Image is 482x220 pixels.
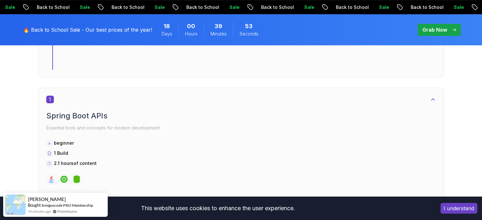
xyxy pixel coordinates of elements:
img: spring-data-jpa logo [73,175,80,183]
p: Grab Now [422,26,447,34]
p: Back to School [32,4,75,10]
span: Bought [28,203,41,208]
a: ProveSource [57,209,77,214]
span: Days [162,31,172,37]
a: Amigoscode PRO Membership [42,203,93,208]
p: Back to School [181,4,224,10]
button: Accept cookies [440,203,477,214]
span: 1 [46,96,54,103]
span: 14 minutes ago [28,209,51,214]
span: 53 Seconds [245,22,253,31]
span: Seconds [240,31,258,37]
p: Sale [224,4,245,10]
span: 1 Build [54,150,68,156]
h2: Spring Boot APIs [46,111,436,121]
p: Essential tools and concepts for modern development [46,123,436,132]
img: java logo [48,175,55,183]
span: Hours [185,31,197,37]
p: 2.1 hours of content [54,160,97,167]
img: provesource social proof notification image [5,194,26,215]
p: Back to School [256,4,299,10]
p: Sale [374,4,394,10]
p: Sale [299,4,319,10]
span: 18 Days [164,22,170,31]
p: Sale [449,4,469,10]
img: spring-boot logo [60,175,68,183]
span: [PERSON_NAME] [28,197,66,202]
span: Minutes [210,31,227,37]
p: Back to School [406,4,449,10]
p: Sale [150,4,170,10]
p: Back to School [331,4,374,10]
span: 0 Hours [187,22,195,31]
p: Back to School [106,4,150,10]
p: beginner [54,140,74,146]
div: This website uses cookies to enhance the user experience. [5,201,431,215]
p: 🔥 Back to School Sale - Our best prices of the year! [23,26,152,34]
span: 39 Minutes [215,22,222,31]
p: Sale [75,4,95,10]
